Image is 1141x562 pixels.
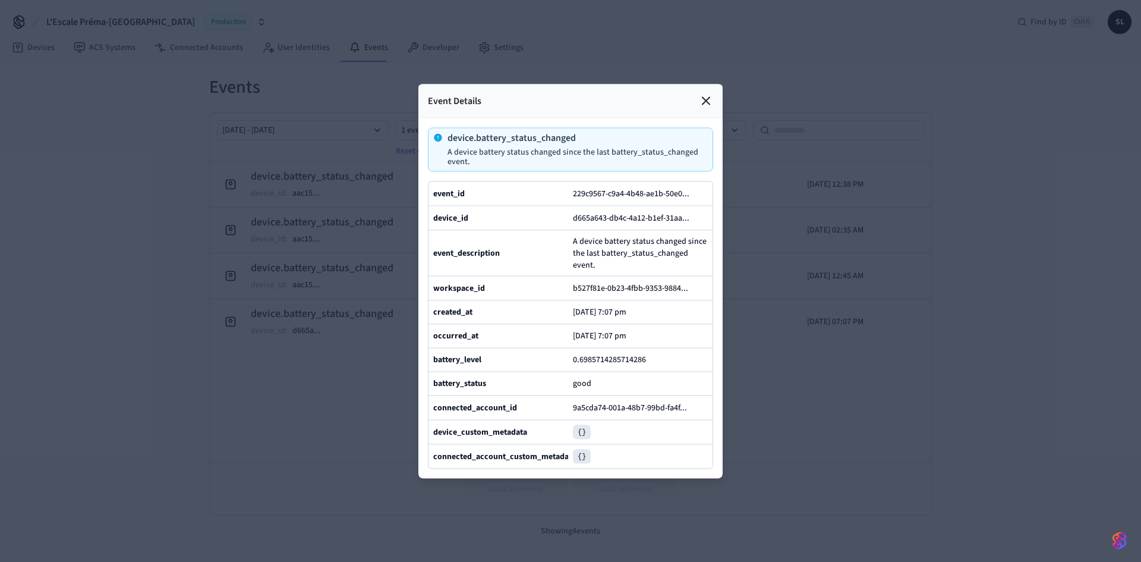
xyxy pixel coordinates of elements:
[573,235,708,271] span: A device battery status changed since the last battery_status_changed event.
[433,426,527,438] b: device_custom_metadata
[573,449,591,463] pre: {}
[433,282,485,294] b: workspace_id
[573,378,591,390] span: good
[433,187,465,199] b: event_id
[433,378,486,390] b: battery_status
[433,247,500,259] b: event_description
[433,212,468,224] b: device_id
[570,281,700,295] button: b527f81e-0b23-4fbb-9353-9884...
[573,354,646,366] span: 0.6985714285714286
[447,133,703,142] p: device.battery_status_changed
[433,450,576,462] b: connected_account_custom_metadata
[433,306,472,318] b: created_at
[428,93,481,108] p: Event Details
[573,331,626,341] p: [DATE] 7:07 pm
[447,147,703,166] p: A device battery status changed since the last battery_status_changed event.
[1112,531,1127,550] img: SeamLogoGradient.69752ec5.svg
[433,401,517,413] b: connected_account_id
[573,425,591,439] pre: {}
[433,330,478,342] b: occurred_at
[433,354,481,366] b: battery_level
[573,307,626,317] p: [DATE] 7:07 pm
[570,186,701,200] button: 229c9567-c9a4-4b48-ae1b-50e0...
[570,211,701,225] button: d665a643-db4c-4a12-b1ef-31aa...
[570,400,699,415] button: 9a5cda74-001a-48b7-99bd-fa4f...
